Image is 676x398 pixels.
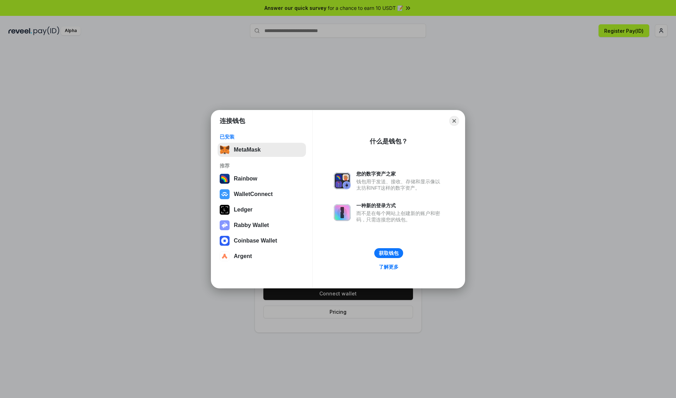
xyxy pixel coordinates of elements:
[220,163,304,169] div: 推荐
[334,204,351,221] img: svg+xml,%3Csvg%20xmlns%3D%22http%3A%2F%2Fwww.w3.org%2F2000%2Fsvg%22%20fill%3D%22none%22%20viewBox...
[218,143,306,157] button: MetaMask
[234,207,252,213] div: Ledger
[220,189,230,199] img: svg+xml,%3Csvg%20width%3D%2228%22%20height%3D%2228%22%20viewBox%3D%220%200%2028%2028%22%20fill%3D...
[218,218,306,232] button: Rabby Wallet
[218,172,306,186] button: Rainbow
[449,116,459,126] button: Close
[234,147,261,153] div: MetaMask
[220,220,230,230] img: svg+xml,%3Csvg%20xmlns%3D%22http%3A%2F%2Fwww.w3.org%2F2000%2Fsvg%22%20fill%3D%22none%22%20viewBox...
[379,250,399,256] div: 获取钱包
[220,134,304,140] div: 已安装
[218,234,306,248] button: Coinbase Wallet
[234,176,257,182] div: Rainbow
[220,174,230,184] img: svg+xml,%3Csvg%20width%3D%22120%22%20height%3D%22120%22%20viewBox%3D%220%200%20120%20120%22%20fil...
[234,238,277,244] div: Coinbase Wallet
[356,171,444,177] div: 您的数字资产之家
[234,222,269,228] div: Rabby Wallet
[356,210,444,223] div: 而不是在每个网站上创建新的账户和密码，只需连接您的钱包。
[234,253,252,259] div: Argent
[218,187,306,201] button: WalletConnect
[356,202,444,209] div: 一种新的登录方式
[218,249,306,263] button: Argent
[370,137,408,146] div: 什么是钱包？
[375,262,403,271] a: 了解更多
[218,203,306,217] button: Ledger
[374,248,403,258] button: 获取钱包
[356,178,444,191] div: 钱包用于发送、接收、存储和显示像以太坊和NFT这样的数字资产。
[220,251,230,261] img: svg+xml,%3Csvg%20width%3D%2228%22%20height%3D%2228%22%20viewBox%3D%220%200%2028%2028%22%20fill%3D...
[220,117,245,125] h1: 连接钱包
[220,145,230,155] img: svg+xml,%3Csvg%20fill%3D%22none%22%20height%3D%2233%22%20viewBox%3D%220%200%2035%2033%22%20width%...
[334,172,351,189] img: svg+xml,%3Csvg%20xmlns%3D%22http%3A%2F%2Fwww.w3.org%2F2000%2Fsvg%22%20fill%3D%22none%22%20viewBox...
[220,205,230,215] img: svg+xml,%3Csvg%20xmlns%3D%22http%3A%2F%2Fwww.w3.org%2F2000%2Fsvg%22%20width%3D%2228%22%20height%3...
[234,191,273,197] div: WalletConnect
[220,236,230,246] img: svg+xml,%3Csvg%20width%3D%2228%22%20height%3D%2228%22%20viewBox%3D%220%200%2028%2028%22%20fill%3D...
[379,264,399,270] div: 了解更多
